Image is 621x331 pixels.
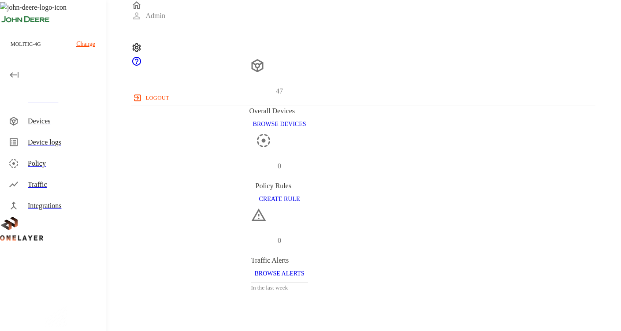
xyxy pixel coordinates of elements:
[131,91,595,105] a: logout
[251,269,308,277] a: BROWSE ALERTS
[278,235,281,246] p: 0
[249,120,310,127] a: BROWSE DEVICES
[249,116,310,133] button: BROWSE DEVICES
[256,181,304,191] div: Policy Rules
[256,195,304,202] a: CREATE RULE
[131,60,142,68] span: Support Portal
[251,255,308,266] div: Traffic Alerts
[131,91,172,105] button: logout
[256,191,304,208] button: CREATE RULE
[249,106,310,116] div: Overall Devices
[278,161,281,171] p: 0
[145,11,165,21] p: Admin
[251,283,308,293] h3: In the last week
[131,60,142,68] a: onelayer-support
[251,266,308,282] button: BROWSE ALERTS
